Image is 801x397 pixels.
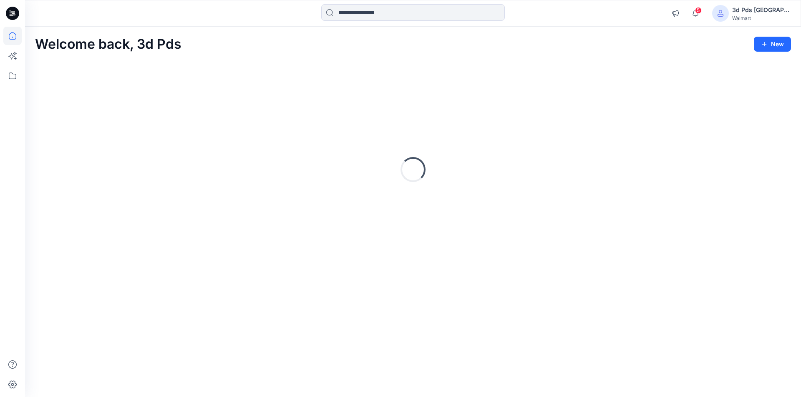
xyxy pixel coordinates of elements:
[695,7,702,14] span: 5
[754,37,791,52] button: New
[732,5,791,15] div: 3d Pds [GEOGRAPHIC_DATA]
[732,15,791,21] div: Walmart
[717,10,724,17] svg: avatar
[35,37,181,52] h2: Welcome back, 3d Pds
